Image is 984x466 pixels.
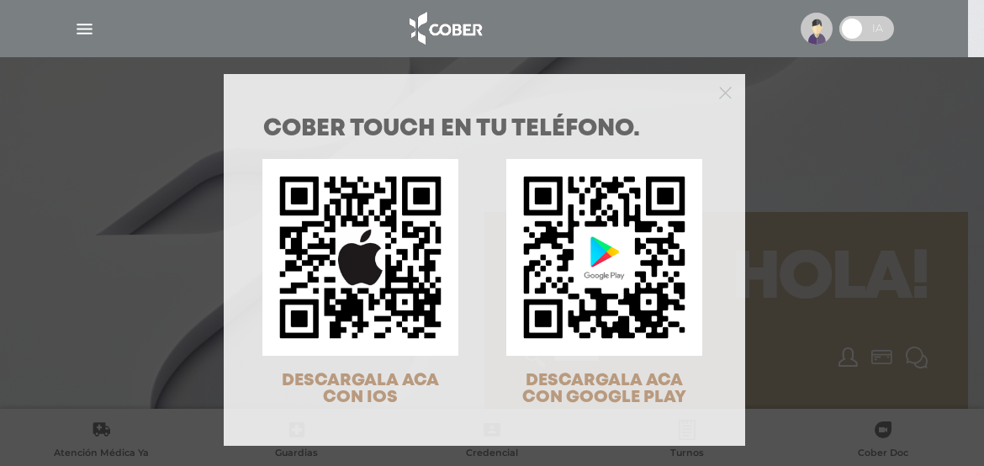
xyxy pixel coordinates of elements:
[282,373,439,405] span: DESCARGALA ACA CON IOS
[262,159,458,355] img: qr-code
[506,159,702,355] img: qr-code
[719,84,732,99] button: Close
[263,118,706,141] h1: COBER TOUCH en tu teléfono.
[522,373,686,405] span: DESCARGALA ACA CON GOOGLE PLAY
